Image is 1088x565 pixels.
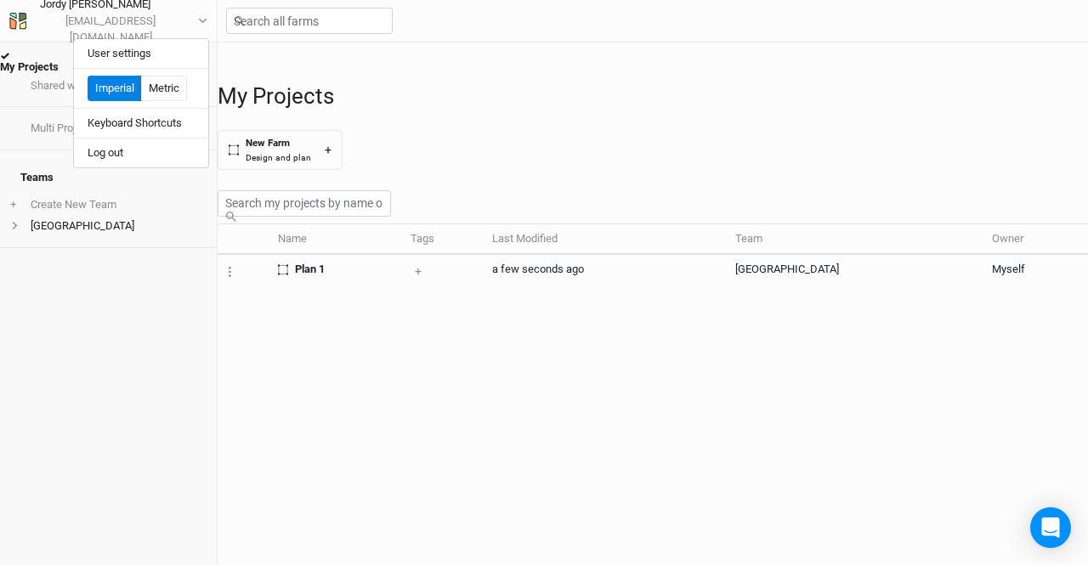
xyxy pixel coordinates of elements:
th: Owner [985,223,1088,254]
h4: Teams [10,161,207,195]
button: Keyboard Shortcuts [74,112,208,134]
button: New FarmDesign and plan+ [218,130,343,170]
th: Team [728,223,986,254]
td: [GEOGRAPHIC_DATA] [728,254,986,288]
span: Plan 1 [295,262,325,277]
button: Metric [141,76,187,101]
div: Design and plan [246,151,311,164]
input: Search my projects by name or team [218,190,391,217]
span: + [10,198,16,212]
div: New Farm [246,136,311,150]
div: [EMAIL_ADDRESS][DOMAIN_NAME] [40,13,181,46]
th: Tags [404,223,486,254]
button: Log out [74,142,208,164]
input: Search all farms [226,8,393,34]
span: Sep 16, 2025 3:29 PM [492,263,584,275]
th: Last Modified [485,223,728,254]
button: User settings [74,42,208,65]
button: + [411,262,426,281]
button: Imperial [88,76,142,101]
th: Name [271,223,404,254]
div: Open Intercom Messenger [1030,507,1071,548]
div: + [325,141,331,159]
span: info@projectpawpaw.com [992,263,1025,275]
h1: My Projects [218,83,1088,110]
